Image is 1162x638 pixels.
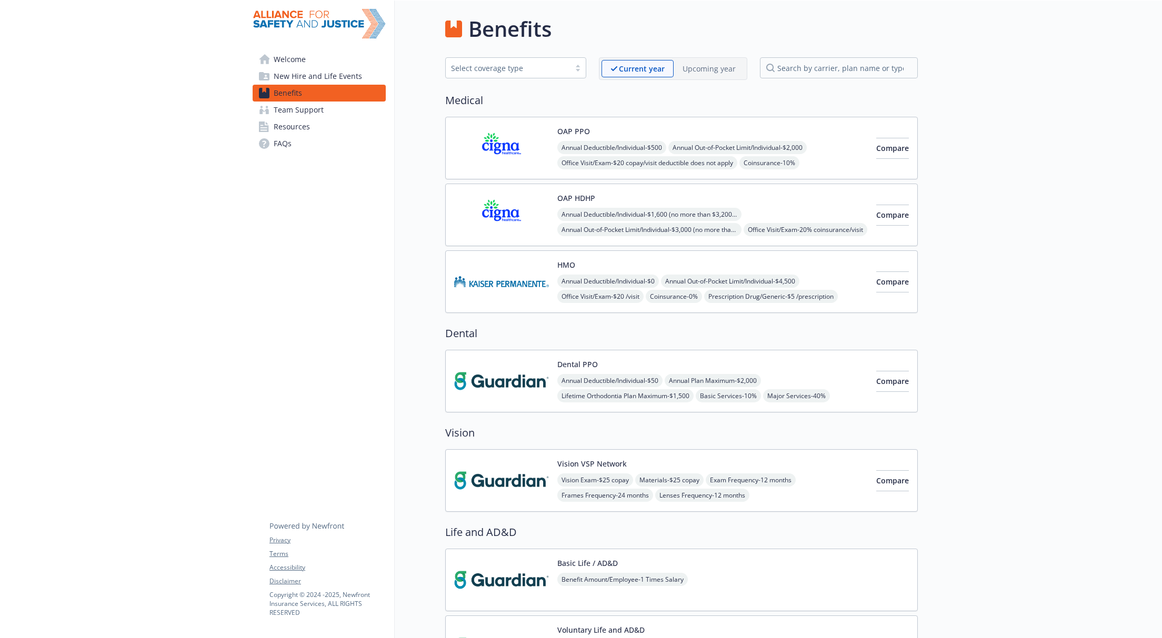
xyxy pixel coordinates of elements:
[661,275,799,288] span: Annual Out-of-Pocket Limit/Individual - $4,500
[557,275,659,288] span: Annual Deductible/Individual - $0
[274,135,292,152] span: FAQs
[876,210,909,220] span: Compare
[269,563,385,572] a: Accessibility
[454,193,549,237] img: CIGNA carrier logo
[274,51,306,68] span: Welcome
[269,535,385,545] a: Privacy
[557,259,575,270] button: HMO
[557,473,633,487] span: Vision Exam - $25 copay
[269,590,385,617] p: Copyright © 2024 - 2025 , Newfront Insurance Services, ALL RIGHTS RESERVED
[557,489,653,502] span: Frames Frequency - 24 months
[655,489,749,502] span: Lenses Frequency - 12 months
[557,156,737,169] span: Office Visit/Exam - $20 copay/visit deductible does not apply
[445,93,918,108] h2: Medical
[704,290,838,303] span: Prescription Drug/Generic - $5 /prescription
[253,85,386,102] a: Benefits
[876,205,909,226] button: Compare
[557,359,598,370] button: Dental PPO
[274,85,302,102] span: Benefits
[557,208,742,221] span: Annual Deductible/Individual - $1,600 (no more than $3,200 per individual - within a family)
[876,371,909,392] button: Compare
[445,425,918,441] h2: Vision
[253,102,386,118] a: Team Support
[557,193,595,204] button: OAP HDHP
[454,126,549,170] img: CIGNA carrier logo
[706,473,796,487] span: Exam Frequency - 12 months
[557,573,688,586] span: Benefit Amount/Employee - 1 Times Salary
[557,141,666,154] span: Annual Deductible/Individual - $500
[763,389,830,402] span: Major Services - 40%
[454,259,549,304] img: Kaiser Permanente Insurance Company carrier logo
[445,524,918,540] h2: Life and AD&D
[744,223,867,236] span: Office Visit/Exam - 20% coinsurance/visit
[876,376,909,386] span: Compare
[876,271,909,292] button: Compare
[876,277,909,287] span: Compare
[557,624,645,635] button: Voluntary Life and AD&D
[269,549,385,559] a: Terms
[269,576,385,586] a: Disclaimer
[445,326,918,341] h2: Dental
[557,558,618,569] button: Basic Life / AD&D
[274,118,310,135] span: Resources
[253,135,386,152] a: FAQs
[253,51,386,68] a: Welcome
[454,458,549,503] img: Guardian carrier logo
[451,63,565,74] div: Select coverage type
[760,57,918,78] input: search by carrier, plan name or type
[253,118,386,135] a: Resources
[635,473,704,487] span: Materials - $25 copay
[557,389,694,402] span: Lifetime Orthodontia Plan Maximum - $1,500
[557,223,742,236] span: Annual Out-of-Pocket Limit/Individual - $3,000 (no more than $3,200 per individual - within a fam...
[274,102,324,118] span: Team Support
[557,374,663,387] span: Annual Deductible/Individual - $50
[683,63,736,74] p: Upcoming year
[454,359,549,403] img: Guardian carrier logo
[619,63,665,74] p: Current year
[557,126,590,137] button: OAP PPO
[876,470,909,491] button: Compare
[876,138,909,159] button: Compare
[665,374,761,387] span: Annual Plan Maximum - $2,000
[253,68,386,85] a: New Hire and Life Events
[454,558,549,602] img: Guardian carrier logo
[557,290,644,303] span: Office Visit/Exam - $20 /visit
[876,143,909,153] span: Compare
[557,458,627,469] button: Vision VSP Network
[274,68,362,85] span: New Hire and Life Events
[739,156,799,169] span: Coinsurance - 10%
[468,13,552,45] h1: Benefits
[876,475,909,485] span: Compare
[646,290,702,303] span: Coinsurance - 0%
[668,141,807,154] span: Annual Out-of-Pocket Limit/Individual - $2,000
[696,389,761,402] span: Basic Services - 10%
